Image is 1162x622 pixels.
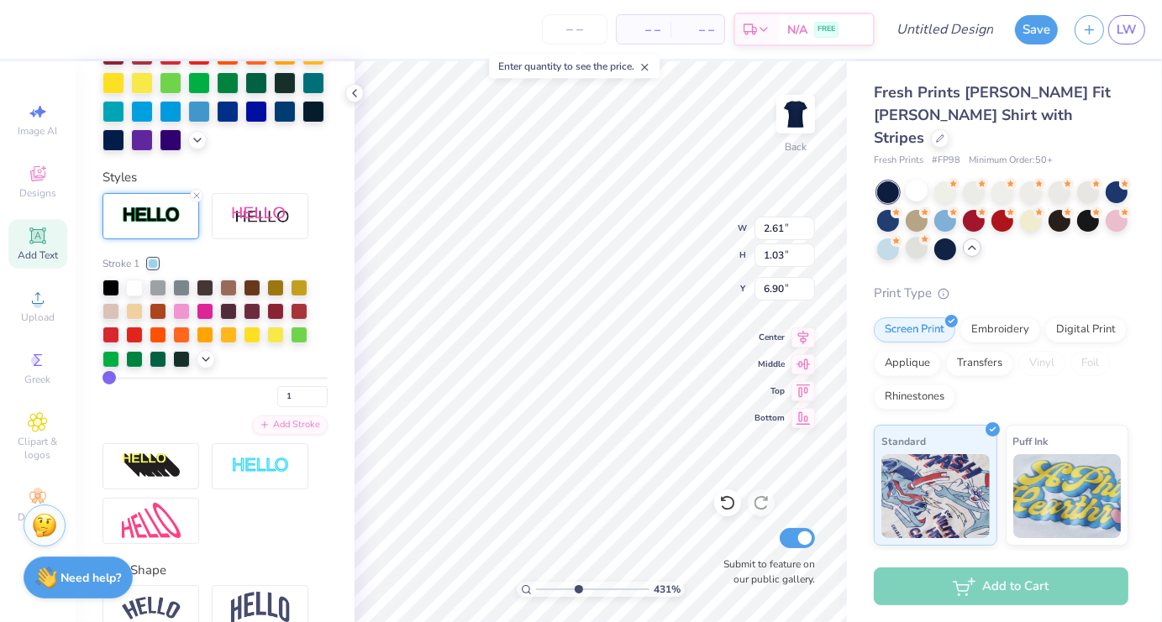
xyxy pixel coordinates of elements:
[818,24,835,35] span: FREE
[8,435,67,462] span: Clipart & logos
[21,311,55,324] span: Upload
[960,317,1040,342] div: Embroidery
[883,13,1007,46] input: Untitled Design
[103,561,328,580] div: Text Shape
[755,332,785,343] span: Center
[874,154,923,168] span: Fresh Prints
[252,416,328,435] div: Add Stroke
[1070,351,1110,376] div: Foil
[654,582,681,597] span: 431 %
[932,154,960,168] span: # FP98
[755,412,785,424] span: Bottom
[755,358,785,370] span: Middle
[103,256,139,271] span: Stroke 1
[1015,15,1058,44] button: Save
[122,597,181,619] img: Arc
[874,384,955,410] div: Rhinestones
[18,510,58,524] span: Decorate
[231,457,290,476] img: Negative Space
[542,14,607,44] input: – –
[122,206,181,225] img: Stroke
[787,21,807,39] span: N/A
[489,55,660,78] div: Enter quantity to see the price.
[681,21,714,39] span: – –
[18,124,58,138] span: Image AI
[231,206,290,227] img: Shadow
[755,385,785,397] span: Top
[103,168,328,187] div: Styles
[1045,317,1127,342] div: Digital Print
[1013,454,1122,538] img: Puff Ink
[785,139,807,154] div: Back
[881,454,990,538] img: Standard
[714,557,815,587] label: Submit to feature on our public gallery.
[25,373,51,386] span: Greek
[874,317,955,342] div: Screen Print
[1117,20,1137,39] span: LW
[969,154,1053,168] span: Minimum Order: 50 +
[18,248,58,262] span: Add Text
[881,432,926,450] span: Standard
[946,351,1013,376] div: Transfers
[122,452,181,479] img: 3d Illusion
[779,97,812,131] img: Back
[61,570,122,586] strong: Need help?
[874,284,1128,303] div: Print Type
[1018,351,1065,376] div: Vinyl
[627,21,660,39] span: – –
[122,503,181,539] img: Free Distort
[874,82,1111,148] span: Fresh Prints [PERSON_NAME] Fit [PERSON_NAME] Shirt with Stripes
[19,186,56,200] span: Designs
[874,351,941,376] div: Applique
[1013,432,1049,450] span: Puff Ink
[1108,15,1145,44] a: LW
